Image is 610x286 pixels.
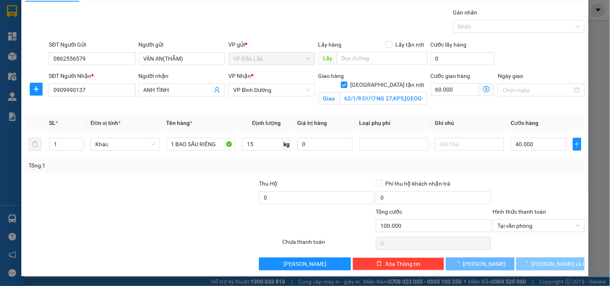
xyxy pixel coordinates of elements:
[228,73,251,79] span: VP Nhận
[318,92,340,105] span: Giao
[454,261,463,266] span: loading
[435,138,505,151] input: Ghi Chú
[139,40,225,49] div: Người gửi
[347,80,427,89] span: [GEOGRAPHIC_DATA] tận nơi
[281,237,375,251] div: Chưa thanh toán
[233,84,310,96] span: VP Bình Dương
[573,138,581,151] button: plus
[166,120,193,126] span: Tên hàng
[511,120,538,126] span: Cước hàng
[431,41,467,48] label: Cước lấy hàng
[532,259,588,268] span: [PERSON_NAME] và In
[90,120,121,126] span: Đơn vị tính
[297,120,327,126] span: Giá trị hàng
[353,257,444,270] button: deleteXóa Thông tin
[259,257,351,270] button: [PERSON_NAME]
[356,115,432,131] th: Loại phụ phí
[318,52,337,65] span: Lấy
[30,86,42,92] span: plus
[573,141,581,147] span: plus
[259,180,277,187] span: Thu Hộ
[497,220,579,232] span: Tại văn phòng
[493,208,546,215] label: Hình thức thanh toán
[382,179,454,188] span: Phí thu hộ khách nhận trả
[516,257,585,270] button: [PERSON_NAME] và In
[233,53,310,65] span: VP Đắk Lắk
[29,138,41,151] button: delete
[252,120,281,126] span: Định lượng
[392,40,427,49] span: Lấy tận nơi
[214,87,220,93] span: user-add
[95,138,155,150] span: Khác
[283,138,291,151] span: kg
[431,73,470,79] label: Cước giao hàng
[337,52,427,65] input: Dọc đường
[139,71,225,80] div: Người nhận
[376,261,382,267] span: delete
[483,86,490,92] span: dollar-circle
[376,208,403,215] span: Tổng cước
[318,73,344,79] span: Giao hàng
[166,138,236,151] input: VD: Bàn, Ghế
[498,73,523,79] label: Ngày giao
[453,9,478,16] label: Gán nhãn
[283,259,327,268] span: [PERSON_NAME]
[446,257,514,270] button: [PERSON_NAME]
[228,40,315,49] div: VP gửi
[49,40,135,49] div: SĐT Người Gửi
[463,259,506,268] span: [PERSON_NAME]
[30,83,43,96] button: plus
[431,83,479,96] input: Cước giao hàng
[432,115,508,131] th: Ghi chú
[49,71,135,80] div: SĐT Người Nhận
[503,86,572,94] input: Ngày giao
[385,259,420,268] span: Xóa Thông tin
[523,261,532,266] span: loading
[29,161,236,170] div: Tổng: 1
[297,138,353,151] input: 0
[49,120,55,126] span: SL
[318,41,342,48] span: Lấy hàng
[340,92,427,105] input: Giao tận nơi
[431,52,495,65] input: Cước lấy hàng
